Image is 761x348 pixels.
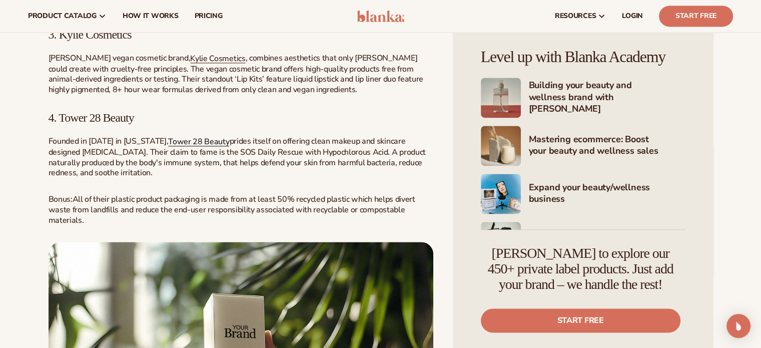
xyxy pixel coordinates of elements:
[481,126,521,166] img: Shopify Image 6
[123,12,179,20] span: How It Works
[49,136,169,147] span: Founded in [DATE] in [US_STATE],
[49,111,134,124] span: 4. Tower 28 Beauty
[529,134,685,158] h4: Mastering ecommerce: Boost your beauty and wellness sales
[481,174,685,214] a: Shopify Image 7 Expand your beauty/wellness business
[49,136,426,178] span: prides itself on offering clean makeup and skincare designed [MEDICAL_DATA]. Their claim to fame ...
[529,182,685,206] h4: Expand your beauty/wellness business
[659,6,733,27] a: Start Free
[622,12,643,20] span: LOGIN
[49,53,191,64] span: [PERSON_NAME] vegan cosmetic brand,
[529,80,685,116] h4: Building your beauty and wellness brand with [PERSON_NAME]
[481,222,685,262] a: Shopify Image 8 Marketing your beauty and wellness brand 101
[28,12,97,20] span: product catalog
[481,308,680,332] a: Start free
[49,53,424,95] span: , combines aesthetics that only [PERSON_NAME] could create with cruelty-free principles. The vega...
[194,12,222,20] span: pricing
[49,194,73,205] span: Bonus:
[49,28,132,41] span: 3. Kylie Cosmetics
[481,78,521,118] img: Shopify Image 5
[555,12,596,20] span: resources
[481,126,685,166] a: Shopify Image 6 Mastering ecommerce: Boost your beauty and wellness sales
[190,53,245,64] a: Kylie Cosmetics
[357,10,404,22] img: logo
[49,194,415,226] span: All of their plastic product packaging is made from at least 50% recycled plastic which helps div...
[481,174,521,214] img: Shopify Image 7
[481,78,685,118] a: Shopify Image 5 Building your beauty and wellness brand with [PERSON_NAME]
[481,246,680,292] h4: [PERSON_NAME] to explore our 450+ private label products. Just add your brand – we handle the rest!
[481,48,685,66] h4: Level up with Blanka Academy
[726,314,750,338] div: Open Intercom Messenger
[168,136,229,147] a: Tower 28 Beauty
[481,222,521,262] img: Shopify Image 8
